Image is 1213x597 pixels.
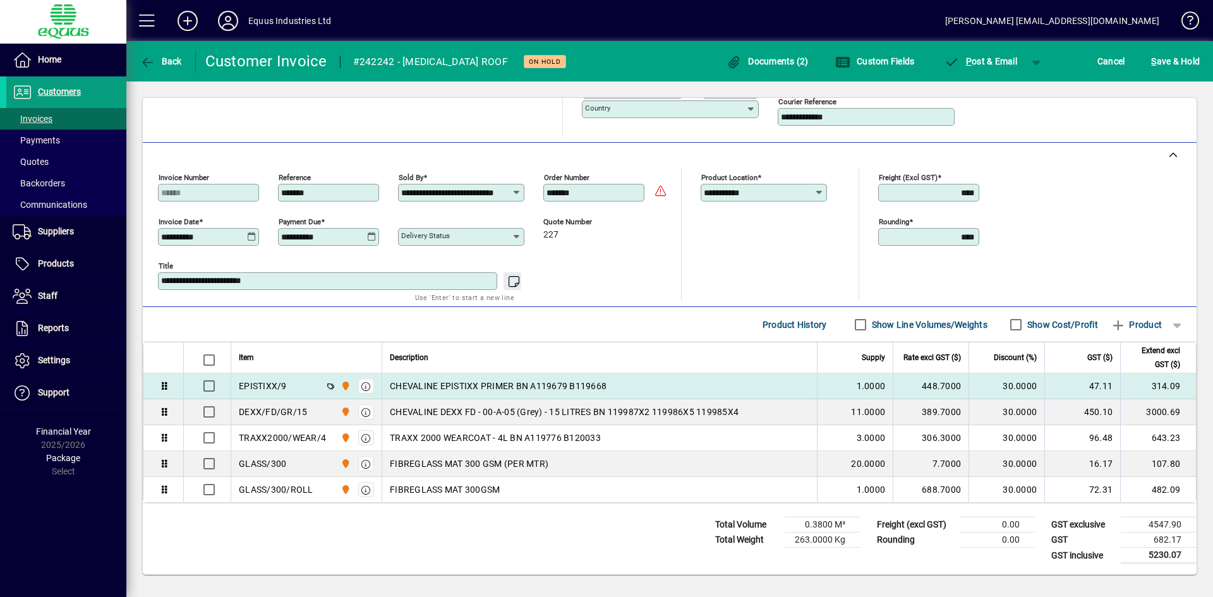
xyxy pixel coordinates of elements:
span: Products [38,258,74,268]
td: 107.80 [1120,451,1196,477]
span: Settings [38,355,70,365]
mat-label: Title [159,262,173,270]
div: 389.7000 [901,406,961,418]
td: 47.11 [1044,373,1120,399]
mat-label: Country [585,104,610,112]
span: Invoices [13,114,52,124]
app-page-header-button: Back [126,50,196,73]
span: Reports [38,323,69,333]
span: Item [239,351,254,365]
div: 7.7000 [901,457,961,470]
div: 306.3000 [901,431,961,444]
span: Staff [38,291,57,301]
td: 30.0000 [969,451,1044,477]
td: 450.10 [1044,399,1120,425]
td: 482.09 [1120,477,1196,502]
label: Show Line Volumes/Weights [869,318,987,331]
span: Custom Fields [835,56,915,66]
td: GST exclusive [1045,517,1121,533]
button: Back [136,50,185,73]
button: Profile [208,9,248,32]
span: 4S SOUTHERN [337,379,352,393]
mat-label: Order number [544,173,589,182]
span: S [1151,56,1156,66]
span: Supply [862,351,885,365]
td: 314.09 [1120,373,1196,399]
span: 11.0000 [851,406,885,418]
span: GST ($) [1087,351,1113,365]
span: Rate excl GST ($) [903,351,961,365]
span: Payments [13,135,60,145]
mat-label: Payment due [279,217,321,226]
td: 96.48 [1044,425,1120,451]
span: 4S SOUTHERN [337,431,352,445]
span: Documents (2) [727,56,809,66]
td: 643.23 [1120,425,1196,451]
a: Products [6,248,126,280]
td: GST inclusive [1045,548,1121,564]
span: Quotes [13,157,49,167]
mat-hint: Use 'Enter' to start a new line [415,290,514,305]
span: Back [140,56,182,66]
span: Support [38,387,69,397]
mat-label: Product location [701,173,757,182]
a: Settings [6,345,126,377]
button: Product [1104,313,1168,336]
mat-label: Sold by [399,173,423,182]
span: 227 [543,230,558,240]
td: 30.0000 [969,399,1044,425]
span: Product History [763,315,827,335]
span: Customers [38,87,81,97]
span: CHEVALINE DEXX FD - 00-A-05 (Grey) - 15 LITRES BN 119987X2 119986X5 119985X4 [390,406,739,418]
button: Add [167,9,208,32]
mat-label: Delivery status [401,231,450,240]
td: 0.00 [959,533,1035,548]
mat-label: Freight (excl GST) [879,173,938,182]
span: 4S SOUTHERN [337,457,352,471]
span: TRAXX 2000 WEARCOAT - 4L BN A119776 B120033 [390,431,601,444]
span: 3.0000 [857,431,886,444]
span: 1.0000 [857,380,886,392]
a: Knowledge Base [1172,3,1197,44]
td: 30.0000 [969,477,1044,502]
span: Extend excl GST ($) [1128,344,1180,371]
div: DEXX/FD/GR/15 [239,406,307,418]
span: Home [38,54,61,64]
td: 0.00 [959,517,1035,533]
button: Custom Fields [832,50,918,73]
span: 4S SOUTHERN [337,405,352,419]
a: Support [6,377,126,409]
span: P [966,56,972,66]
td: Rounding [871,533,959,548]
div: [PERSON_NAME] [EMAIL_ADDRESS][DOMAIN_NAME] [945,11,1159,31]
a: Backorders [6,172,126,194]
mat-label: Invoice date [159,217,199,226]
span: Cancel [1097,51,1125,71]
span: 20.0000 [851,457,885,470]
td: Total Weight [709,533,785,548]
span: Financial Year [36,426,91,437]
span: ave & Hold [1151,51,1200,71]
span: Communications [13,200,87,210]
a: Home [6,44,126,76]
div: GLASS/300/ROLL [239,483,313,496]
a: Invoices [6,108,126,130]
div: EPISTIXX/9 [239,380,287,392]
a: Reports [6,313,126,344]
td: Freight (excl GST) [871,517,959,533]
span: Description [390,351,428,365]
span: FIBREGLASS MAT 300GSM [390,483,500,496]
button: Post & Email [938,50,1023,73]
div: GLASS/300 [239,457,286,470]
span: Backorders [13,178,65,188]
span: FIBREGLASS MAT 300 GSM (PER MTR) [390,457,548,470]
td: 0.3800 M³ [785,517,860,533]
td: 72.31 [1044,477,1120,502]
div: TRAXX2000/WEAR/4 [239,431,326,444]
span: Discount (%) [994,351,1037,365]
td: 4547.90 [1121,517,1197,533]
td: 3000.69 [1120,399,1196,425]
span: CHEVALINE EPISTIXX PRIMER BN A119679 B119668 [390,380,606,392]
mat-label: Invoice number [159,173,209,182]
a: Staff [6,280,126,312]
